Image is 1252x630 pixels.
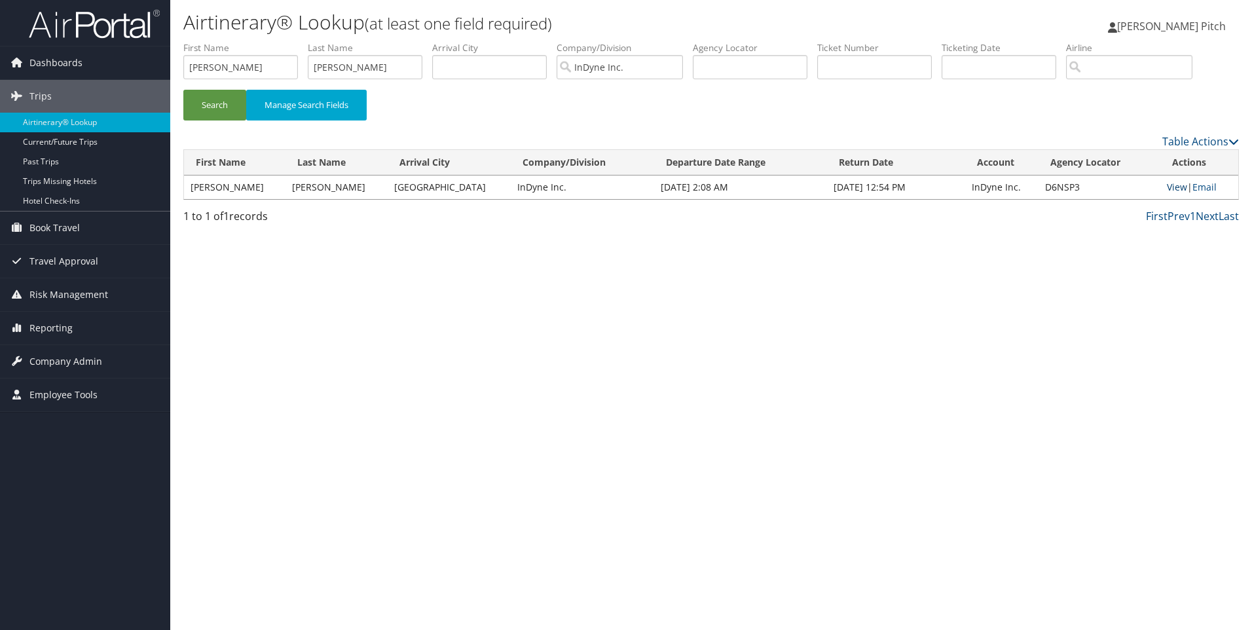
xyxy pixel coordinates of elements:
span: Reporting [29,312,73,344]
td: [DATE] 12:54 PM [827,176,966,199]
label: Company/Division [557,41,693,54]
td: | [1160,176,1238,199]
a: First [1146,209,1168,223]
th: First Name: activate to sort column ascending [184,150,285,176]
h1: Airtinerary® Lookup [183,9,887,36]
td: [PERSON_NAME] [285,176,387,199]
label: Agency Locator [693,41,817,54]
td: InDyne Inc. [965,176,1039,199]
span: Risk Management [29,278,108,311]
span: Trips [29,80,52,113]
th: Last Name: activate to sort column ascending [285,150,387,176]
a: View [1167,181,1187,193]
div: 1 to 1 of records [183,208,433,231]
a: Last [1219,209,1239,223]
img: airportal-logo.png [29,9,160,39]
span: Dashboards [29,46,83,79]
a: Email [1192,181,1217,193]
th: Company/Division [511,150,654,176]
span: Book Travel [29,212,80,244]
td: [DATE] 2:08 AM [654,176,827,199]
small: (at least one field required) [365,12,552,34]
th: Actions [1160,150,1238,176]
a: Table Actions [1162,134,1239,149]
label: Airline [1066,41,1202,54]
label: Last Name [308,41,432,54]
span: Company Admin [29,345,102,378]
label: First Name [183,41,308,54]
td: D6NSP3 [1039,176,1160,199]
a: Prev [1168,209,1190,223]
button: Search [183,90,246,120]
th: Departure Date Range: activate to sort column ascending [654,150,827,176]
span: Travel Approval [29,245,98,278]
td: [PERSON_NAME] [184,176,285,199]
td: [GEOGRAPHIC_DATA] [388,176,511,199]
span: Employee Tools [29,379,98,411]
label: Arrival City [432,41,557,54]
span: 1 [223,209,229,223]
a: 1 [1190,209,1196,223]
th: Return Date: activate to sort column ascending [827,150,966,176]
th: Account: activate to sort column ascending [965,150,1039,176]
button: Manage Search Fields [246,90,367,120]
label: Ticket Number [817,41,942,54]
a: Next [1196,209,1219,223]
label: Ticketing Date [942,41,1066,54]
td: InDyne Inc. [511,176,654,199]
th: Agency Locator: activate to sort column ascending [1039,150,1160,176]
span: [PERSON_NAME] Pitch [1117,19,1226,33]
th: Arrival City: activate to sort column ascending [388,150,511,176]
a: [PERSON_NAME] Pitch [1108,7,1239,46]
